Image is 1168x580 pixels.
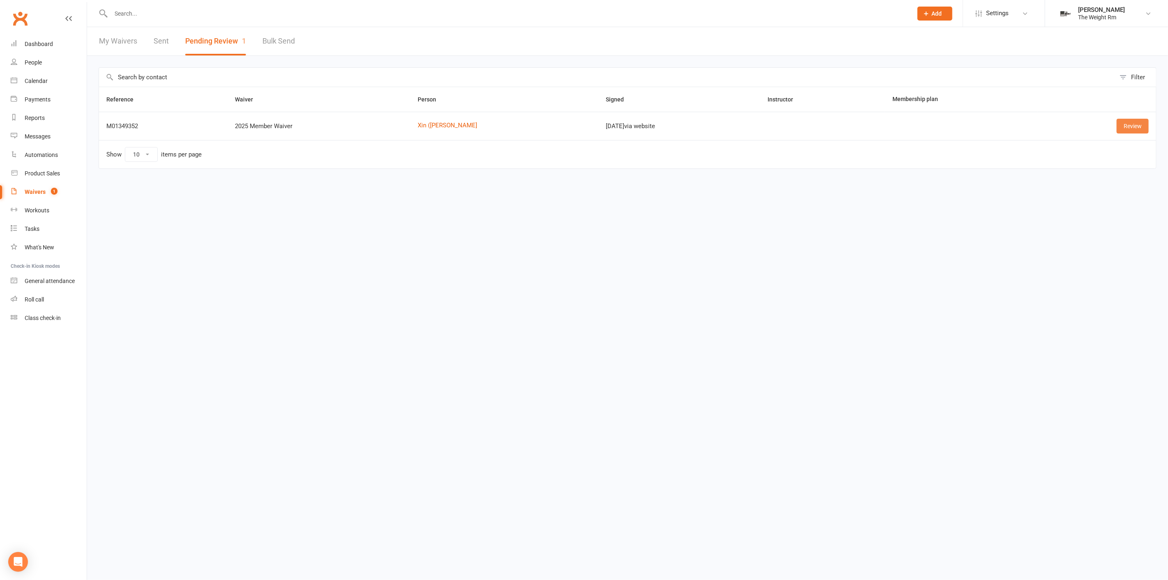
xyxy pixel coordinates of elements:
[262,27,295,55] a: Bulk Send
[25,41,53,47] div: Dashboard
[11,127,87,146] a: Messages
[10,8,30,29] a: Clubworx
[8,552,28,572] div: Open Intercom Messenger
[1115,68,1156,87] button: Filter
[25,296,44,303] div: Roll call
[25,115,45,121] div: Reports
[11,238,87,257] a: What's New
[25,207,49,214] div: Workouts
[25,189,46,195] div: Waivers
[235,123,403,130] div: 2025 Member Waiver
[1117,119,1149,133] a: Review
[106,123,221,130] div: M01349352
[606,96,633,103] span: Signed
[25,78,48,84] div: Calendar
[11,72,87,90] a: Calendar
[11,290,87,309] a: Roll call
[1058,5,1074,22] img: thumb_image1749576563.png
[11,309,87,327] a: Class kiosk mode
[185,27,246,55] button: Pending Review1
[99,27,137,55] a: My Waivers
[161,151,202,158] div: items per page
[108,8,907,19] input: Search...
[11,164,87,183] a: Product Sales
[768,96,802,103] span: Instructor
[11,183,87,201] a: Waivers 1
[25,278,75,284] div: General attendance
[1078,14,1125,21] div: The Weight Rm
[986,4,1009,23] span: Settings
[1078,6,1125,14] div: [PERSON_NAME]
[11,109,87,127] a: Reports
[235,96,262,103] span: Waiver
[768,94,802,104] button: Instructor
[11,53,87,72] a: People
[154,27,169,55] a: Sent
[25,152,58,158] div: Automations
[418,94,446,104] button: Person
[11,220,87,238] a: Tasks
[25,59,42,66] div: People
[11,272,87,290] a: General attendance kiosk mode
[242,37,246,45] span: 1
[99,68,1115,87] input: Search by contact
[25,244,54,251] div: What's New
[106,96,143,103] span: Reference
[25,226,39,232] div: Tasks
[25,96,51,103] div: Payments
[11,146,87,164] a: Automations
[606,123,753,130] div: [DATE] via website
[917,7,952,21] button: Add
[932,10,942,17] span: Add
[106,147,202,162] div: Show
[51,188,57,195] span: 1
[606,94,633,104] button: Signed
[11,90,87,109] a: Payments
[418,122,591,129] a: Xin ([PERSON_NAME]
[11,201,87,220] a: Workouts
[106,94,143,104] button: Reference
[885,87,1038,112] th: Membership plan
[25,170,60,177] div: Product Sales
[25,133,51,140] div: Messages
[25,315,61,321] div: Class check-in
[11,35,87,53] a: Dashboard
[235,94,262,104] button: Waiver
[418,96,446,103] span: Person
[1131,72,1145,82] div: Filter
